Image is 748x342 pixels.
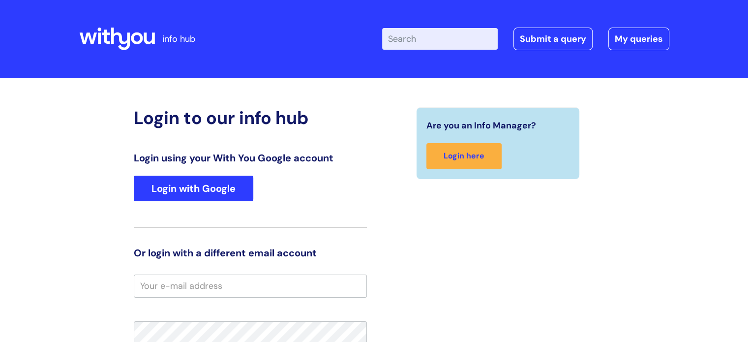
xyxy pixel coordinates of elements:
[513,28,593,50] a: Submit a query
[134,176,253,201] a: Login with Google
[134,275,367,297] input: Your e-mail address
[608,28,669,50] a: My queries
[134,152,367,164] h3: Login using your With You Google account
[134,107,367,128] h2: Login to our info hub
[382,28,498,50] input: Search
[134,247,367,259] h3: Or login with a different email account
[162,31,195,47] p: info hub
[426,118,536,133] span: Are you an Info Manager?
[426,143,502,169] a: Login here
